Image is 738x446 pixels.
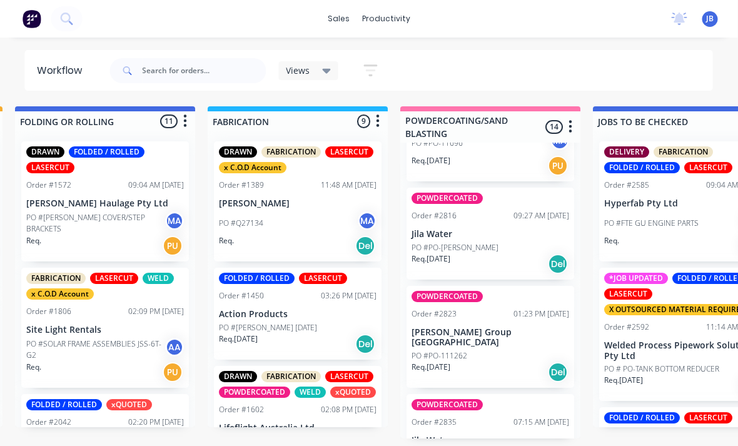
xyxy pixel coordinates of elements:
div: LASERCUT [91,273,139,284]
div: DRAWN [220,146,258,158]
div: DELIVERY [605,146,650,158]
div: FOLDED / ROLLEDLASERCUTOrder #145003:26 PM [DATE]Action ProductsPO #[PERSON_NAME] [DATE]Req.[DATE... [215,268,382,360]
div: FABRICATIONLASERCUTWELDx C.O.D AccountOrder #180602:09 PM [DATE]Site Light RentalsPO #SOLAR FRAME... [22,268,190,388]
div: LASERCUT [27,162,75,173]
div: 11:48 AM [DATE] [321,180,377,191]
div: LASERCUT [300,273,348,284]
p: PO # PO-TANK BOTTOM REDUCER [605,363,720,375]
div: Workflow [38,63,89,78]
div: POWDERCOATEDOrder #281609:27 AM [DATE]Jila WaterPO #PO-[PERSON_NAME]Req.[DATE]Del [407,188,575,280]
p: PO #SOLAR FRAME ASSEMBLIES JSS-6T-G2 [27,338,166,361]
div: AA [166,338,184,357]
div: DRAWNFOLDED / ROLLEDLASERCUTOrder #157209:04 AM [DATE][PERSON_NAME] Haulage Pty LtdPO #[PERSON_NA... [22,141,190,261]
div: 01:23 PM [DATE] [514,308,570,320]
div: FABRICATION [262,371,321,382]
div: PU [163,236,183,256]
div: Order #1450 [220,290,265,302]
p: Lifeflight Australia Ltd [220,423,377,433]
div: 03:26 PM [DATE] [321,290,377,302]
div: WELD [143,273,174,284]
p: PO #PO-[PERSON_NAME] [412,242,499,253]
div: DRAWNFABRICATIONLASERCUTx C.O.D AccountOrder #138911:48 AM [DATE][PERSON_NAME]PO #Q27134MAReq.Del [215,141,382,261]
div: 02:20 PM [DATE] [129,417,184,428]
p: PO #[PERSON_NAME] COVER/STEP BRACKETS [27,212,166,235]
p: [PERSON_NAME] [220,198,377,209]
div: Del [356,334,376,354]
p: Req. [DATE] [412,155,451,166]
div: LASERCUT [685,412,733,423]
p: Req. [DATE] [412,362,451,373]
div: DRAWN [220,371,258,382]
p: Jila Water [412,229,570,240]
div: MA [166,211,184,230]
p: Req. [220,235,235,246]
span: Views [286,64,310,77]
p: Site Light Rentals [27,325,184,335]
p: Req. [DATE] [605,375,644,386]
div: Order #2816 [412,210,457,221]
div: 02:08 PM [DATE] [321,404,377,415]
div: FOLDED / ROLLED [27,399,103,410]
div: POWDERCOATEDOrder #282301:23 PM [DATE][PERSON_NAME] Group [GEOGRAPHIC_DATA]PO #PO-111262Req.[DATE... [407,286,575,388]
div: Del [548,254,569,274]
p: Req. [27,362,42,373]
div: LASERCUT [605,288,653,300]
div: Order #2835 [412,417,457,428]
div: Order #2585 [605,180,650,191]
div: Order #2592 [605,322,650,333]
p: PO #Q27134 [220,218,264,229]
div: 09:27 AM [DATE] [514,210,570,221]
div: productivity [356,9,417,28]
div: x C.O.D Account [220,162,287,173]
div: DRAWN [27,146,65,158]
p: Req. [605,235,620,246]
p: PO #FTE GU ENGINE PARTS [605,218,699,229]
div: Del [356,236,376,256]
div: Order #2042 [27,417,72,428]
div: WELD [295,387,326,398]
p: Req. [DATE] [220,333,258,345]
img: Factory [23,9,41,28]
div: FOLDED / ROLLED [605,412,680,423]
div: xQUOTED [331,387,377,398]
div: Order #1572 [27,180,72,191]
span: JB [707,13,714,24]
p: Jila Water [412,435,570,446]
div: POWDERCOATED [220,387,291,398]
div: PU [548,156,569,176]
div: *JOB UPDATED [605,273,669,284]
div: 02:09 PM [DATE] [129,306,184,317]
div: FABRICATION [262,146,321,158]
p: Req. [27,235,42,246]
div: POWDERCOATED [412,193,483,204]
div: 07:15 AM [DATE] [514,417,570,428]
div: POWDERCOATED [412,291,483,302]
input: Search for orders... [143,58,266,83]
div: sales [321,9,356,28]
p: [PERSON_NAME] Group [GEOGRAPHIC_DATA] [412,327,570,348]
div: FOLDED / ROLLED [220,273,295,284]
p: PO #PO-111262 [412,350,468,362]
div: PU [163,362,183,382]
div: FOLDED / ROLLED [605,162,680,173]
div: xQUOTED [107,399,153,410]
p: PO #PO-11696 [412,138,463,149]
div: LASERCUT [326,146,374,158]
div: FOLDED / ROLLED [69,146,145,158]
div: MA [358,211,377,230]
div: x C.O.D Account [27,288,94,300]
p: [PERSON_NAME] Haulage Pty Ltd [27,198,184,209]
div: LASERCUT [326,371,374,382]
div: Del [548,362,569,382]
p: PO #[PERSON_NAME] [DATE] [220,322,318,333]
div: FABRICATION [654,146,714,158]
div: LASERCUT [685,162,733,173]
div: Order #2823 [412,308,457,320]
div: Order #1806 [27,306,72,317]
div: Order #1389 [220,180,265,191]
div: Order #1602 [220,404,265,415]
p: Action Products [220,309,377,320]
div: 09:04 AM [DATE] [129,180,184,191]
div: FABRICATION [27,273,86,284]
p: Req. [DATE] [412,253,451,265]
